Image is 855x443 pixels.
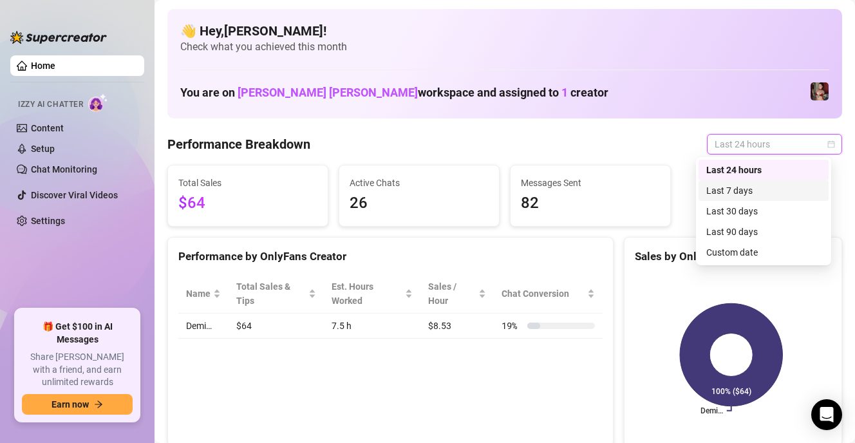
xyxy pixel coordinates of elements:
span: calendar [827,140,835,148]
a: Settings [31,216,65,226]
a: Chat Monitoring [31,164,97,174]
span: Izzy AI Chatter [18,99,83,111]
div: Sales by OnlyFans Creator [635,248,831,265]
span: 1 [561,86,568,99]
span: Check what you achieved this month [180,40,829,54]
span: Total Sales & Tips [236,279,306,308]
div: Last 24 hours [706,163,821,177]
h4: 👋 Hey, [PERSON_NAME] ! [180,22,829,40]
button: Earn nowarrow-right [22,394,133,415]
span: $64 [178,191,317,216]
span: Sales / Hour [428,279,476,308]
span: Active Chats [350,176,489,190]
a: Setup [31,144,55,154]
td: 7.5 h [324,314,420,339]
span: 82 [521,191,660,216]
img: AI Chatter [88,93,108,112]
div: Open Intercom Messenger [811,399,842,430]
div: Custom date [699,242,829,263]
span: 26 [350,191,489,216]
div: Last 7 days [706,184,821,198]
td: $8.53 [420,314,494,339]
span: 🎁 Get $100 in AI Messages [22,321,133,346]
img: logo-BBDzfeDw.svg [10,31,107,44]
div: Est. Hours Worked [332,279,402,308]
span: Messages Sent [521,176,660,190]
span: Share [PERSON_NAME] with a friend, and earn unlimited rewards [22,351,133,389]
div: Custom date [706,245,821,259]
td: Demi… [178,314,229,339]
th: Chat Conversion [494,274,603,314]
td: $64 [229,314,324,339]
div: Last 90 days [706,225,821,239]
div: Last 24 hours [699,160,829,180]
a: Discover Viral Videos [31,190,118,200]
span: Name [186,287,211,301]
a: Content [31,123,64,133]
h4: Performance Breakdown [167,135,310,153]
span: Earn now [52,399,89,410]
div: Last 30 days [699,201,829,221]
span: [PERSON_NAME] [PERSON_NAME] [238,86,418,99]
span: Last 24 hours [715,135,834,154]
span: 19 % [502,319,522,333]
h1: You are on workspace and assigned to creator [180,86,608,100]
span: arrow-right [94,400,103,409]
th: Name [178,274,229,314]
div: Last 7 days [699,180,829,201]
div: Last 30 days [706,204,821,218]
th: Total Sales & Tips [229,274,324,314]
span: Chat Conversion [502,287,585,301]
span: Total Sales [178,176,317,190]
div: Last 90 days [699,221,829,242]
div: Performance by OnlyFans Creator [178,248,603,265]
a: Home [31,61,55,71]
img: Demi [811,82,829,100]
text: Demi… [700,406,723,415]
th: Sales / Hour [420,274,494,314]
